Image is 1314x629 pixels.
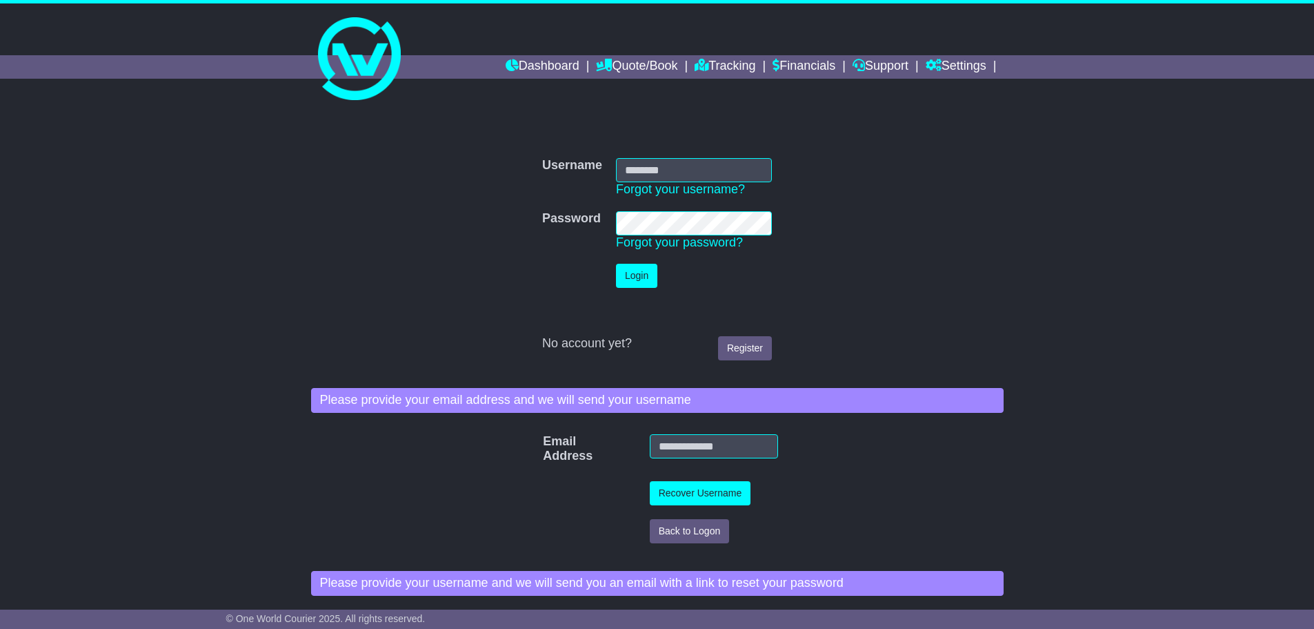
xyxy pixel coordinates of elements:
a: Tracking [695,55,755,79]
button: Login [616,264,657,288]
a: Support [853,55,908,79]
label: Password [542,211,601,226]
div: Please provide your username and we will send you an email with a link to reset your password [311,571,1004,596]
button: Back to Logon [650,519,730,543]
a: Forgot your password? [616,235,743,249]
a: Quote/Book [596,55,677,79]
a: Forgot your username? [616,182,745,196]
a: Financials [773,55,835,79]
label: Email Address [536,434,561,464]
a: Dashboard [506,55,579,79]
span: © One World Courier 2025. All rights reserved. [226,613,426,624]
a: Register [718,336,772,360]
a: Settings [926,55,986,79]
div: No account yet? [542,336,772,351]
label: Username [542,158,602,173]
button: Recover Username [650,481,751,505]
div: Please provide your email address and we will send your username [311,388,1004,413]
